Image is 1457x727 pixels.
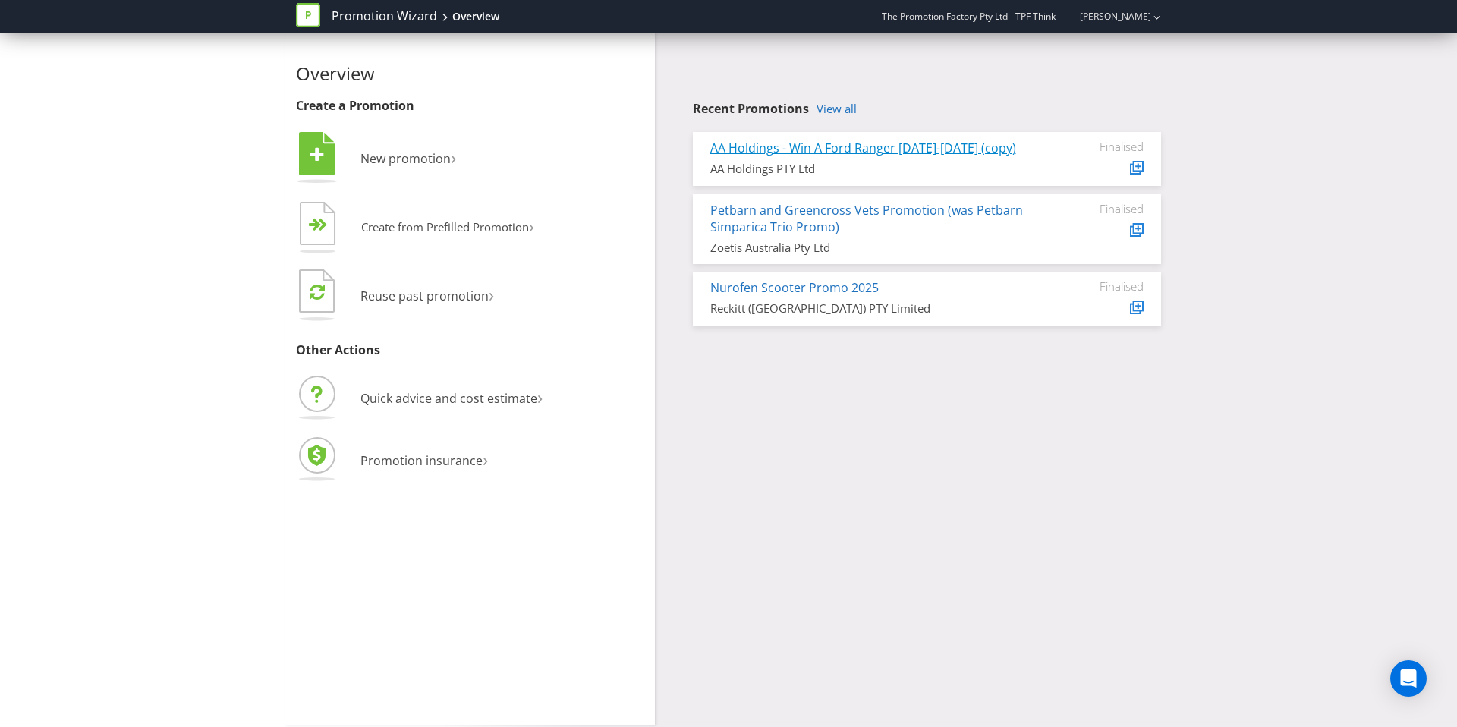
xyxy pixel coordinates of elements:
[360,150,451,167] span: New promotion
[360,390,537,407] span: Quick advice and cost estimate
[710,279,879,296] a: Nurofen Scooter Promo 2025
[296,390,543,407] a: Quick advice and cost estimate›
[537,384,543,409] span: ›
[1053,140,1144,153] div: Finalised
[296,99,644,113] h3: Create a Promotion
[332,8,437,25] a: Promotion Wizard
[296,452,488,469] a: Promotion insurance›
[452,9,499,24] div: Overview
[361,219,529,234] span: Create from Prefilled Promotion
[817,102,857,115] a: View all
[296,344,644,357] h3: Other Actions
[483,446,488,471] span: ›
[451,144,456,169] span: ›
[318,218,328,232] tspan: 
[310,146,324,163] tspan: 
[1065,10,1151,23] a: [PERSON_NAME]
[360,452,483,469] span: Promotion insurance
[710,301,1030,316] div: Reckitt ([GEOGRAPHIC_DATA]) PTY Limited
[360,288,489,304] span: Reuse past promotion
[710,240,1030,256] div: Zoetis Australia Pty Ltd
[710,161,1030,177] div: AA Holdings PTY Ltd
[310,283,325,301] tspan: 
[710,202,1023,236] a: Petbarn and Greencross Vets Promotion (was Petbarn Simparica Trio Promo)
[489,282,494,307] span: ›
[1053,279,1144,293] div: Finalised
[296,198,535,259] button: Create from Prefilled Promotion›
[296,64,644,83] h2: Overview
[1053,202,1144,216] div: Finalised
[710,140,1016,156] a: AA Holdings - Win A Ford Ranger [DATE]-[DATE] (copy)
[529,214,534,238] span: ›
[882,10,1056,23] span: The Promotion Factory Pty Ltd - TPF Think
[693,100,809,117] span: Recent Promotions
[1390,660,1427,697] div: Open Intercom Messenger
